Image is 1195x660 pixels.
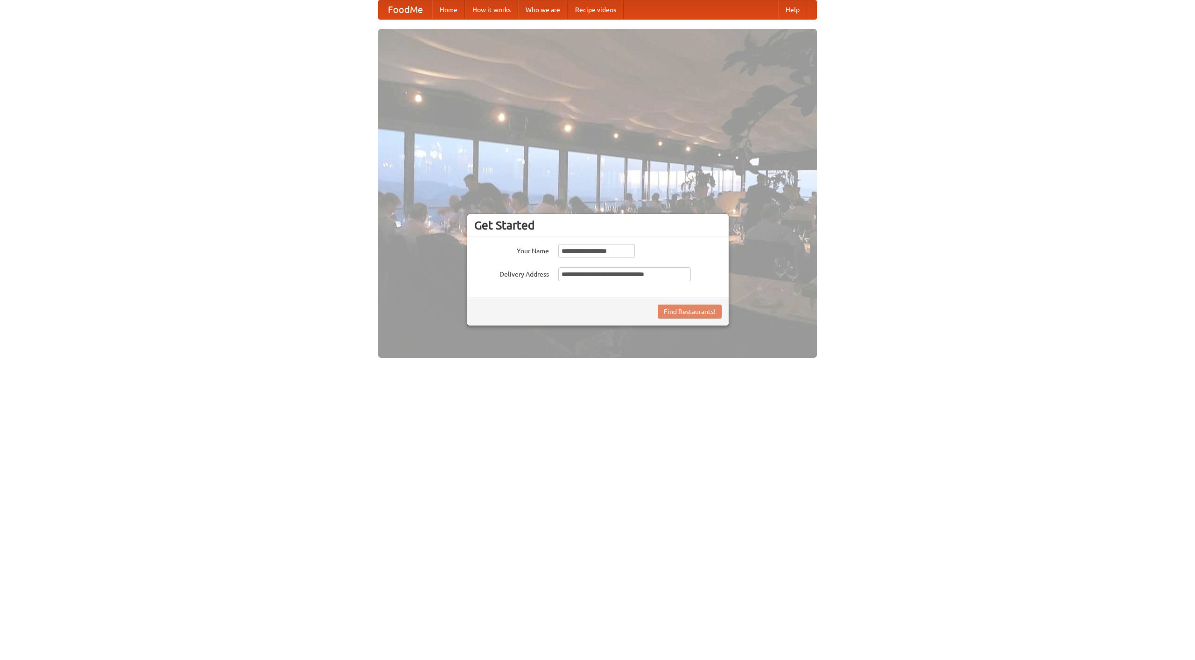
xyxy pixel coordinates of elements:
a: Recipe videos [568,0,624,19]
a: Who we are [518,0,568,19]
h3: Get Started [474,218,722,232]
label: Delivery Address [474,267,549,279]
a: Home [432,0,465,19]
label: Your Name [474,244,549,256]
button: Find Restaurants! [658,305,722,319]
a: FoodMe [379,0,432,19]
a: Help [778,0,807,19]
a: How it works [465,0,518,19]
